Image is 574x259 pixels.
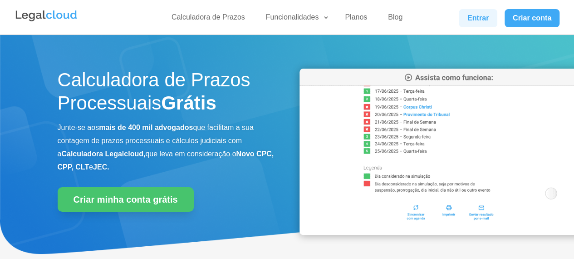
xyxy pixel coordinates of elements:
a: Entrar [459,9,497,27]
b: Novo CPC, CPP, CLT [58,150,274,171]
b: JEC. [93,163,109,171]
a: Logo da Legalcloud [15,16,78,24]
a: Calculadora de Prazos [166,13,250,26]
a: Blog [383,13,408,26]
a: Criar minha conta grátis [58,187,194,212]
b: Calculadora Legalcloud, [61,150,145,158]
a: Planos [339,13,373,26]
a: Criar conta [505,9,560,27]
b: mais de 400 mil advogados [99,124,193,131]
img: Legalcloud Logo [15,9,78,23]
a: Funcionalidades [260,13,330,26]
strong: Grátis [161,92,216,114]
h1: Calculadora de Prazos Processuais [58,69,275,119]
p: Junte-se aos que facilitam a sua contagem de prazos processuais e cálculos judiciais com a que le... [58,121,275,174]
